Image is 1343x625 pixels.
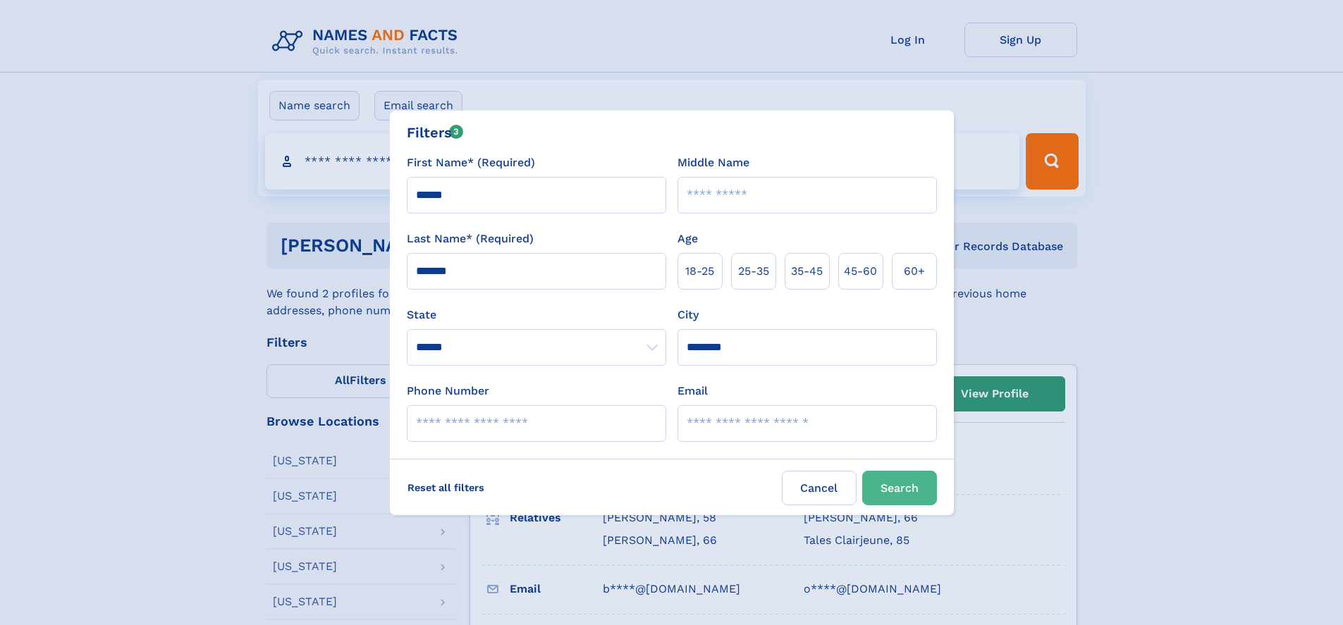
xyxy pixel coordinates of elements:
label: Age [677,230,698,247]
span: 18‑25 [685,263,714,280]
label: First Name* (Required) [407,154,535,171]
button: Search [862,471,937,505]
label: State [407,307,666,323]
label: Phone Number [407,383,489,400]
span: 60+ [904,263,925,280]
label: Email [677,383,708,400]
div: Filters [407,122,464,143]
span: 35‑45 [791,263,823,280]
span: 45‑60 [844,263,877,280]
span: 25‑35 [738,263,769,280]
label: City [677,307,699,323]
label: Last Name* (Required) [407,230,534,247]
label: Middle Name [677,154,749,171]
label: Cancel [782,471,857,505]
label: Reset all filters [398,471,493,505]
